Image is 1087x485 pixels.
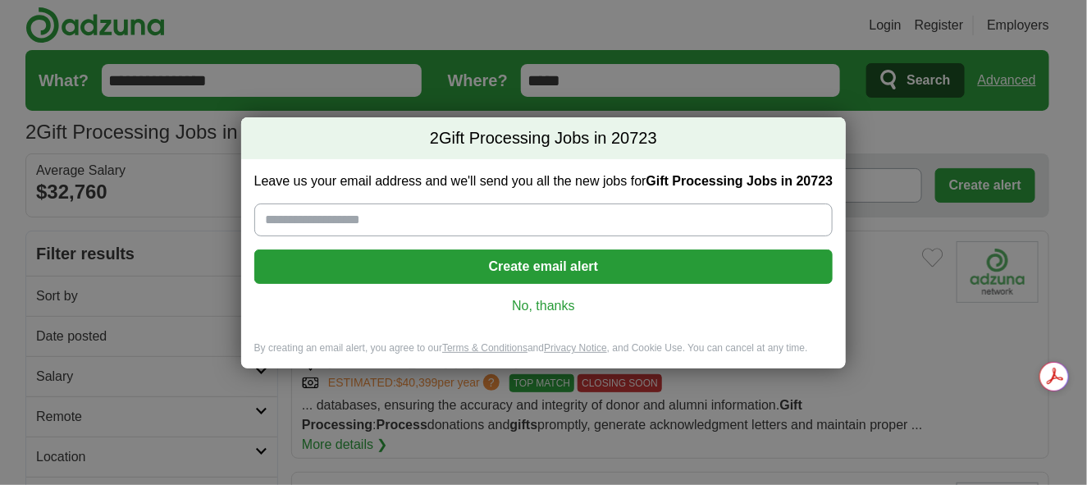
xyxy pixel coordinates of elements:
[430,127,439,150] span: 2
[241,341,847,368] div: By creating an email alert, you agree to our and , and Cookie Use. You can cancel at any time.
[254,249,834,284] button: Create email alert
[646,174,834,188] strong: Gift Processing Jobs in 20723
[442,342,528,354] a: Terms & Conditions
[241,117,847,160] h2: Gift Processing Jobs in 20723
[544,342,607,354] a: Privacy Notice
[267,297,820,315] a: No, thanks
[254,172,834,190] label: Leave us your email address and we'll send you all the new jobs for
